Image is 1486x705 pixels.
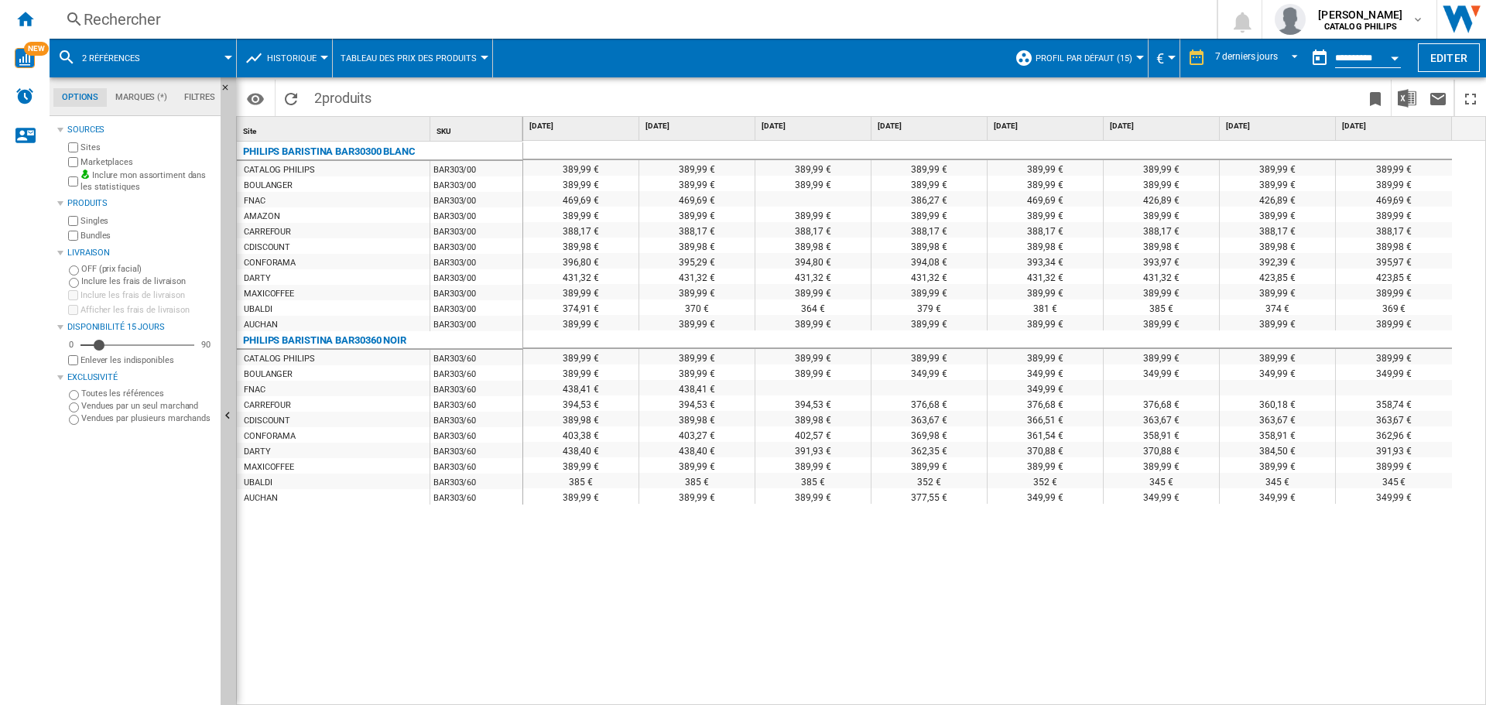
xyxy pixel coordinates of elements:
div: 389,99 € [755,207,871,222]
md-select: REPORTS.WIZARD.STEPS.REPORT.STEPS.REPORT_OPTIONS.PERIOD: 7 derniers jours [1214,46,1304,71]
button: Open calendar [1381,42,1409,70]
div: 361,54 € [988,426,1103,442]
span: [DATE] [645,121,752,132]
div: AMAZON [244,209,279,224]
div: 352 € [871,473,987,488]
div: 385 € [523,473,639,488]
div: 389,99 € [523,488,639,504]
div: 389,99 € [755,315,871,330]
div: 389,99 € [755,349,871,364]
div: 431,32 € [871,269,987,284]
div: 389,99 € [1220,207,1335,222]
button: Profil par défaut (15) [1036,39,1140,77]
div: PHILIPS BARISTINA BAR30360 NOIR [243,331,406,350]
div: 392,39 € [1220,253,1335,269]
div: 7 derniers jours [1215,51,1278,62]
div: Sources [67,124,214,136]
div: 389,99 € [1336,284,1452,299]
label: Inclure les frais de livraison [80,289,214,301]
div: [DATE] [1223,117,1335,136]
span: Site [243,127,256,135]
div: 345 € [1220,473,1335,488]
div: 394,80 € [755,253,871,269]
div: 349,99 € [1104,364,1219,380]
div: 389,98 € [523,238,639,253]
div: 389,98 € [639,411,755,426]
div: 389,99 € [988,160,1103,176]
div: 389,99 € [1336,207,1452,222]
div: 389,99 € [639,176,755,191]
button: Tableau des prix des produits [341,39,484,77]
div: 389,99 € [523,315,639,330]
div: BAR303/00 [430,207,522,223]
button: Envoyer ce rapport par email [1423,80,1453,116]
div: 389,99 € [1220,349,1335,364]
div: 389,99 € [1104,160,1219,176]
div: 385 € [755,473,871,488]
div: PHILIPS BARISTINA BAR30300 BLANC [243,142,416,161]
div: 389,99 € [1104,284,1219,299]
div: 376,68 € [871,395,987,411]
span: € [1156,50,1164,67]
div: BAR303/00 [430,300,522,316]
div: 370,88 € [988,442,1103,457]
div: AUCHAN [244,317,277,333]
div: 389,99 € [871,315,987,330]
div: 395,97 € [1336,253,1452,269]
div: 385 € [1104,299,1219,315]
div: 389,99 € [1220,315,1335,330]
div: Profil par défaut (15) [1015,39,1140,77]
div: Historique [245,39,324,77]
div: 389,99 € [523,364,639,380]
div: 358,74 € [1336,395,1452,411]
div: 389,98 € [639,238,755,253]
img: alerts-logo.svg [15,87,34,105]
div: Sort None [240,117,430,141]
div: 377,55 € [871,488,987,504]
div: 393,97 € [1104,253,1219,269]
div: UBALDI [244,302,272,317]
div: 469,69 € [523,191,639,207]
label: Marketplaces [80,156,214,168]
div: 389,99 € [639,364,755,380]
span: SKU [437,127,451,135]
label: Enlever les indisponibles [80,354,214,366]
input: Bundles [68,231,78,241]
md-tab-item: Filtres [176,88,224,107]
div: DARTY [244,271,271,286]
div: 389,99 € [1104,315,1219,330]
div: DARTY [244,444,271,460]
div: 389,99 € [1220,457,1335,473]
input: Inclure les frais de livraison [68,290,78,300]
div: 389,99 € [871,207,987,222]
div: 431,32 € [988,269,1103,284]
div: 363,67 € [1336,411,1452,426]
div: 389,99 € [639,160,755,176]
div: 431,32 € [755,269,871,284]
div: 389,99 € [523,160,639,176]
span: [DATE] [994,121,1100,132]
div: 388,17 € [755,222,871,238]
div: 389,98 € [523,411,639,426]
div: 431,32 € [639,269,755,284]
div: 389,99 € [523,349,639,364]
div: 389,99 € [871,160,987,176]
div: 389,98 € [1336,238,1452,253]
div: 423,85 € [1336,269,1452,284]
div: 374,91 € [523,299,639,315]
div: CARREFOUR [244,398,291,413]
div: 389,98 € [988,238,1103,253]
md-tab-item: Marques (*) [107,88,176,107]
span: [DATE] [762,121,868,132]
div: BAR303/00 [430,269,522,285]
div: 370 € [639,299,755,315]
div: 352 € [988,473,1103,488]
div: 389,99 € [523,176,639,191]
div: 389,99 € [988,207,1103,222]
div: 431,32 € [523,269,639,284]
span: [DATE] [1110,121,1216,132]
button: Télécharger au format Excel [1392,80,1423,116]
span: [DATE] [529,121,635,132]
button: Plein écran [1455,80,1486,116]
